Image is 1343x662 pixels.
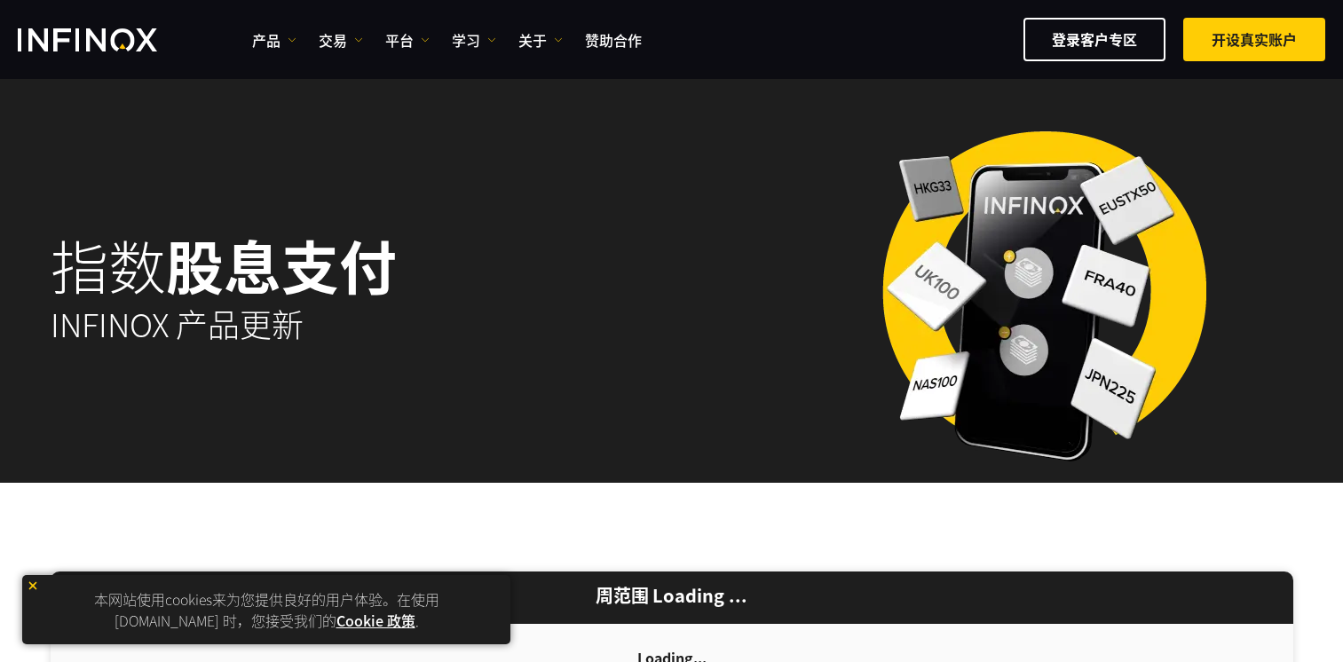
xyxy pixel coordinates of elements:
strong: 周范围 [596,582,649,608]
p: 本网站使用cookies来为您提供良好的用户体验。在使用 [DOMAIN_NAME] 时，您接受我们的 . [31,584,502,635]
a: 交易 [319,29,363,51]
a: INFINOX Logo [18,28,199,51]
a: 学习 [452,29,496,51]
strong: 股息支付 [166,223,397,306]
a: Cookie 政策 [336,610,415,631]
a: 开设真实账户 [1183,18,1325,61]
a: 产品 [252,29,296,51]
img: yellow close icon [27,579,39,592]
strong: Loading ... [652,582,747,608]
a: 登录客户专区 [1023,18,1165,61]
a: 赞助合作 [585,29,642,51]
h2: INFINOX 产品更新 [51,304,734,343]
a: 关于 [518,29,563,51]
h1: 指数 [51,234,734,295]
a: 平台 [385,29,430,51]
